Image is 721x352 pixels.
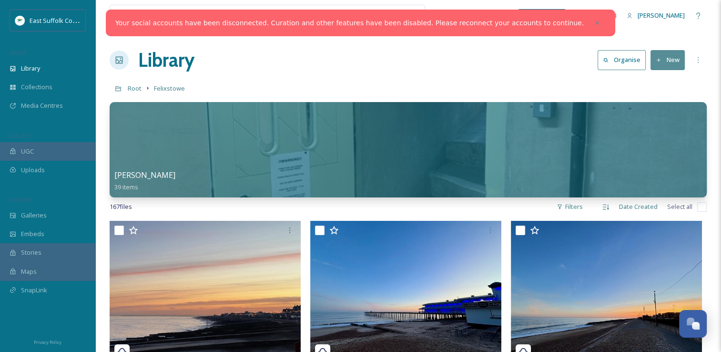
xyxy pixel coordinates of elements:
input: Search your library [132,5,330,26]
span: MEDIA [10,49,26,56]
span: 167 file s [110,202,132,211]
span: Library [21,64,40,73]
span: Uploads [21,166,45,175]
span: East Suffolk Council [30,16,86,25]
a: Felixstowe [154,83,185,94]
a: Privacy Policy [34,336,61,347]
button: Organise [598,50,646,70]
button: New [650,50,685,70]
a: Your social accounts have been disconnected. Curation and other features have been disabled. Plea... [115,18,584,28]
span: Maps [21,267,37,276]
span: Media Centres [21,101,63,110]
span: Collections [21,83,52,92]
span: WIDGETS [10,196,31,203]
a: Organise [598,50,650,70]
span: Embeds [21,229,44,238]
a: Library [138,46,194,74]
span: SnapLink [21,286,47,295]
a: View all files [364,6,420,25]
div: Filters [552,197,588,216]
span: Stories [21,248,41,257]
span: Privacy Policy [34,339,61,345]
span: Select all [667,202,692,211]
span: [PERSON_NAME] [638,11,685,20]
span: 39 items [114,183,138,191]
a: Root [128,83,142,94]
span: Root [128,84,142,93]
a: [PERSON_NAME] [622,6,690,25]
span: Galleries [21,211,47,220]
button: Open Chat [679,310,707,338]
span: COLLECT [10,132,30,139]
a: [PERSON_NAME]39 items [114,171,175,191]
a: What's New [518,9,566,22]
span: [PERSON_NAME] [114,170,175,180]
div: Date Created [614,197,662,216]
img: ESC%20Logo.png [15,16,25,25]
span: Felixstowe [154,84,185,93]
span: UGC [21,147,34,156]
